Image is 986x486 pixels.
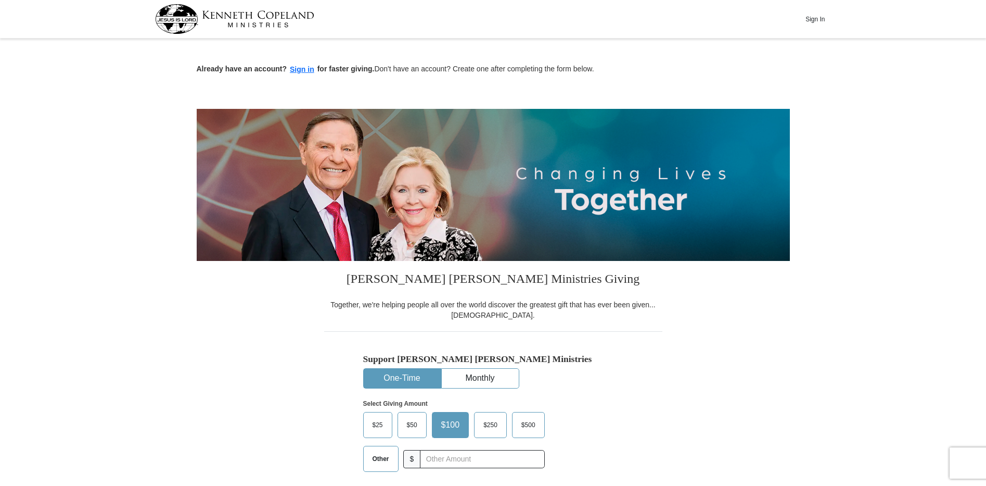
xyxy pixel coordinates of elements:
h5: Support [PERSON_NAME] [PERSON_NAME] Ministries [363,354,623,365]
span: $500 [516,417,541,433]
h3: [PERSON_NAME] [PERSON_NAME] Ministries Giving [324,261,662,300]
span: $100 [436,417,465,433]
span: $250 [478,417,503,433]
span: $50 [402,417,422,433]
strong: Select Giving Amount [363,400,428,407]
button: Monthly [442,369,519,388]
img: kcm-header-logo.svg [155,4,314,34]
p: Don't have an account? Create one after completing the form below. [197,64,790,76]
button: Sign in [287,64,317,76]
strong: Already have an account? for faster giving. [197,65,375,73]
div: Together, we're helping people all over the world discover the greatest gift that has ever been g... [324,300,662,320]
span: $ [403,450,421,468]
button: One-Time [364,369,441,388]
span: Other [367,451,394,467]
span: $25 [367,417,388,433]
input: Other Amount [420,450,544,468]
button: Sign In [800,11,831,27]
